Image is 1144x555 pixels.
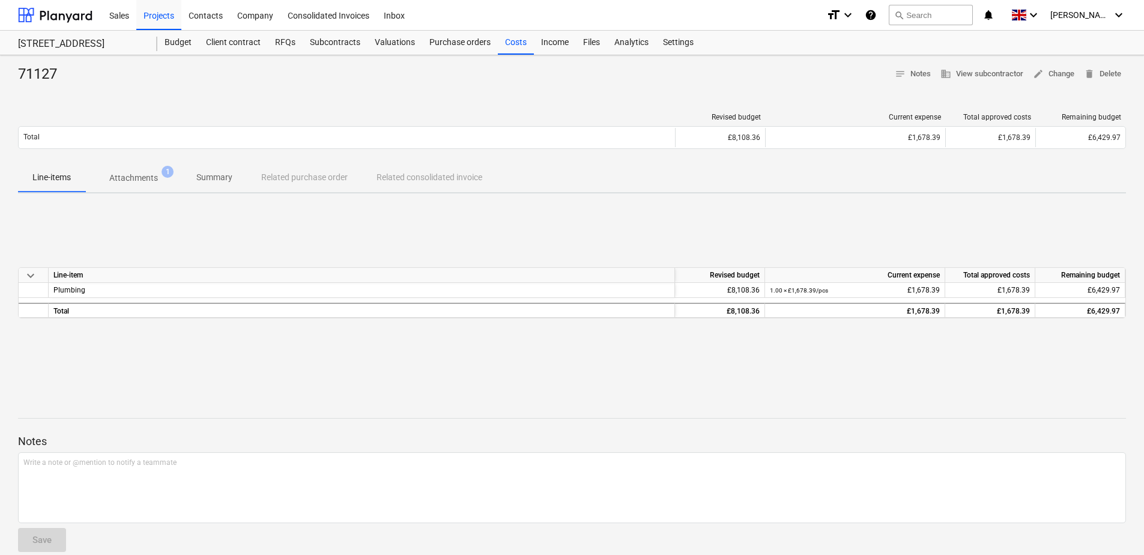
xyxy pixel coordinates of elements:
i: keyboard_arrow_down [841,8,855,22]
span: [PERSON_NAME] [1050,10,1110,20]
a: Settings [656,31,701,55]
p: Line-items [32,171,71,184]
p: Summary [196,171,232,184]
span: Plumbing [53,286,85,294]
a: Subcontracts [303,31,368,55]
span: £1,678.39 [997,286,1030,294]
div: Current expense [765,268,945,283]
span: £6,429.97 [1088,286,1120,294]
p: Attachments [109,172,158,184]
span: notes [895,68,906,79]
button: Notes [890,65,936,83]
span: View subcontractor [940,67,1023,81]
a: Budget [157,31,199,55]
i: keyboard_arrow_down [1026,8,1041,22]
div: Total approved costs [951,113,1031,121]
div: Revised budget [675,268,765,283]
div: £6,429.97 [1035,303,1125,318]
div: Total approved costs [945,268,1035,283]
a: Costs [498,31,534,55]
iframe: Chat Widget [1084,497,1144,555]
a: Client contract [199,31,268,55]
span: edit [1033,68,1044,79]
i: keyboard_arrow_down [1112,8,1126,22]
div: Total [49,303,675,318]
span: keyboard_arrow_down [23,268,38,283]
a: Valuations [368,31,422,55]
div: £8,108.36 [675,303,765,318]
i: format_size [826,8,841,22]
button: Search [889,5,973,25]
i: notifications [982,8,994,22]
div: 71127 [18,65,67,84]
div: Line-item [49,268,675,283]
div: [STREET_ADDRESS] [18,38,143,50]
span: Change [1033,67,1074,81]
div: Remaining budget [1041,113,1121,121]
div: Remaining budget [1035,268,1125,283]
a: Analytics [607,31,656,55]
button: View subcontractor [936,65,1028,83]
i: Knowledge base [865,8,877,22]
small: 1.00 × £1,678.39 / pcs [770,287,828,294]
div: £8,108.36 [675,128,765,147]
span: Delete [1084,67,1121,81]
div: Revised budget [680,113,761,121]
div: £1,678.39 [770,283,940,298]
p: Notes [18,434,1126,449]
div: £8,108.36 [675,283,765,298]
div: £1,678.39 [770,304,940,319]
a: Purchase orders [422,31,498,55]
span: £6,429.97 [1088,133,1121,142]
a: RFQs [268,31,303,55]
span: business [940,68,951,79]
div: £1,678.39 [770,133,940,142]
span: delete [1084,68,1095,79]
button: Delete [1079,65,1126,83]
span: search [894,10,904,20]
div: £1,678.39 [945,128,1035,147]
div: £1,678.39 [945,303,1035,318]
span: Notes [895,67,931,81]
a: Files [576,31,607,55]
div: Current expense [770,113,941,121]
a: Income [534,31,576,55]
button: Change [1028,65,1079,83]
p: Total [23,132,40,142]
span: 1 [162,166,174,178]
